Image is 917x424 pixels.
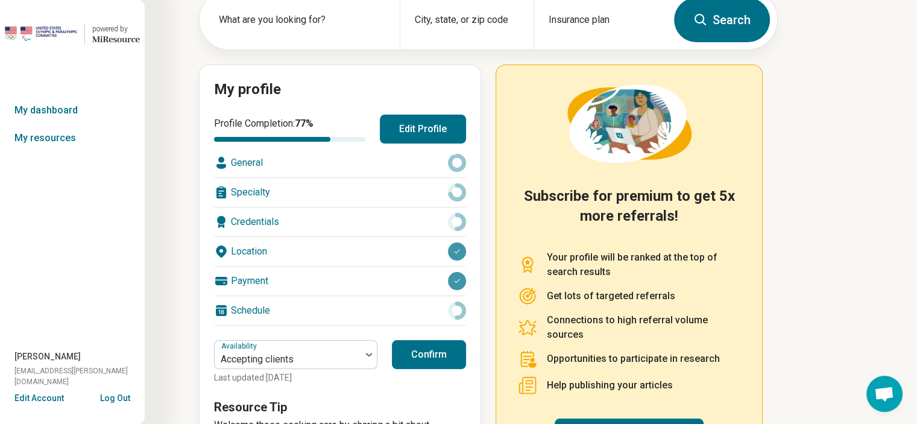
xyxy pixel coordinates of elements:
[547,378,673,393] p: Help publishing your articles
[214,148,466,177] div: General
[214,80,466,100] h2: My profile
[547,313,740,342] p: Connections to high referral volume sources
[214,267,466,296] div: Payment
[14,350,81,363] span: [PERSON_NAME]
[100,392,130,402] button: Log Out
[5,19,77,48] img: USOPC
[219,13,385,27] label: What are you looking for?
[295,118,314,129] span: 77 %
[14,392,64,405] button: Edit Account
[380,115,466,144] button: Edit Profile
[214,116,365,142] div: Profile Completion:
[547,352,720,366] p: Opportunities to participate in research
[866,376,903,412] div: Open chat
[92,24,140,34] div: powered by
[14,365,145,387] span: [EMAIL_ADDRESS][PERSON_NAME][DOMAIN_NAME]
[392,340,466,369] button: Confirm
[214,372,377,384] p: Last updated: [DATE]
[221,342,259,350] label: Availability
[214,399,466,416] h3: Resource Tip
[547,250,740,279] p: Your profile will be ranked at the top of search results
[5,19,140,48] a: USOPCpowered by
[518,186,740,236] h2: Subscribe for premium to get 5x more referrals!
[214,207,466,236] div: Credentials
[214,237,466,266] div: Location
[214,178,466,207] div: Specialty
[547,289,675,303] p: Get lots of targeted referrals
[214,296,466,325] div: Schedule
